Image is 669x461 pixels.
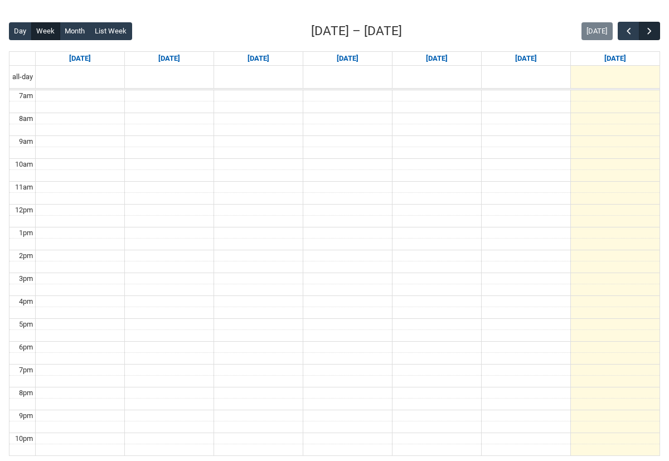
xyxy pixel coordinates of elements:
[424,52,450,65] a: Go to September 4, 2025
[17,319,35,330] div: 5pm
[9,22,32,40] button: Day
[67,52,93,65] a: Go to August 31, 2025
[17,273,35,284] div: 3pm
[31,22,60,40] button: Week
[17,90,35,101] div: 7am
[618,22,639,40] button: Previous Week
[13,159,35,170] div: 10am
[17,136,35,147] div: 9am
[581,22,613,40] button: [DATE]
[17,365,35,376] div: 7pm
[10,71,35,83] span: all-day
[245,52,272,65] a: Go to September 2, 2025
[17,410,35,421] div: 9pm
[17,387,35,399] div: 8pm
[17,250,35,261] div: 2pm
[13,433,35,444] div: 10pm
[17,296,35,307] div: 4pm
[13,205,35,216] div: 12pm
[602,52,628,65] a: Go to September 6, 2025
[334,52,361,65] a: Go to September 3, 2025
[17,227,35,239] div: 1pm
[90,22,132,40] button: List Week
[60,22,90,40] button: Month
[17,113,35,124] div: 8am
[17,342,35,353] div: 6pm
[311,22,402,41] h2: [DATE] – [DATE]
[639,22,660,40] button: Next Week
[13,182,35,193] div: 11am
[156,52,182,65] a: Go to September 1, 2025
[513,52,539,65] a: Go to September 5, 2025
